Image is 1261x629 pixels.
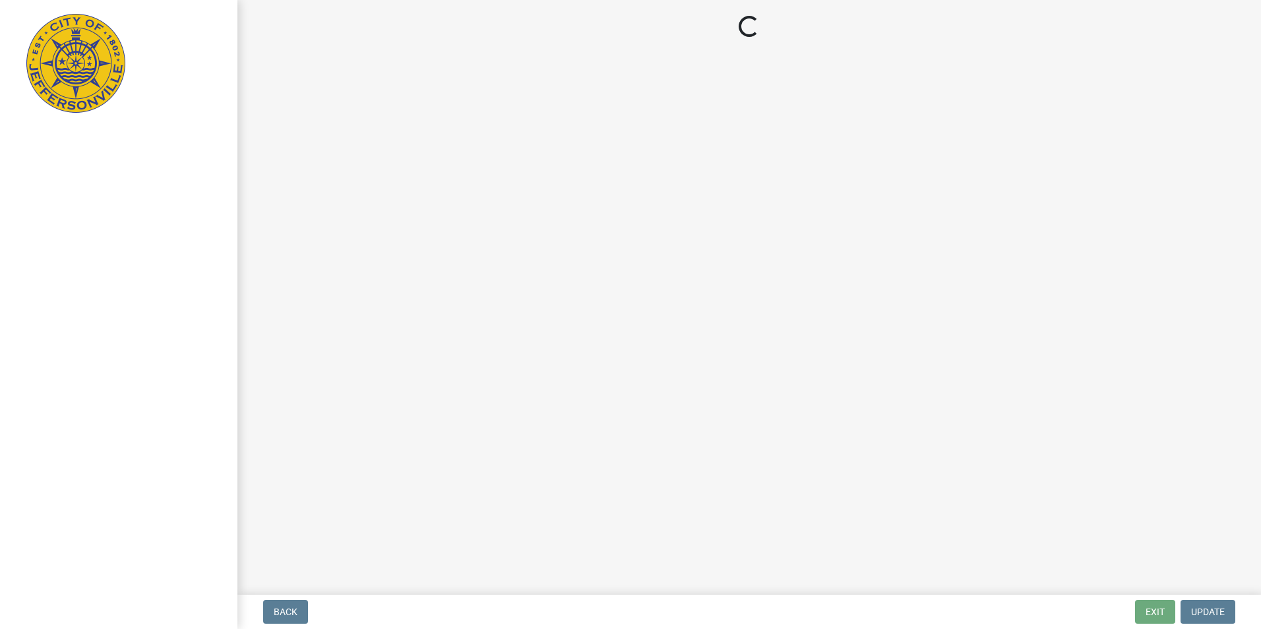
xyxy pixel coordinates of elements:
button: Update [1181,600,1235,624]
button: Exit [1135,600,1175,624]
span: Back [274,607,297,617]
img: City of Jeffersonville, Indiana [26,14,125,113]
button: Back [263,600,308,624]
span: Update [1191,607,1225,617]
